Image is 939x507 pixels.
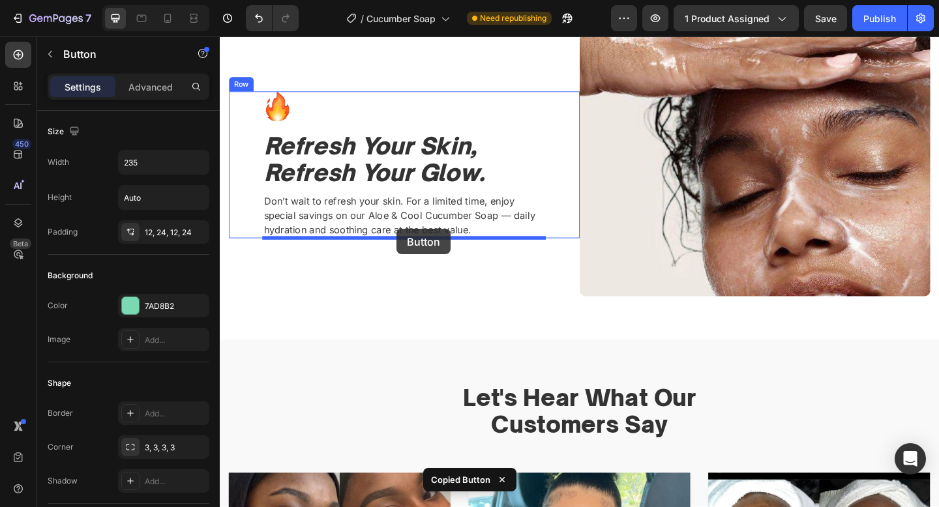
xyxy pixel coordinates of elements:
p: Button [63,46,174,62]
span: Cucumber Soap [366,12,436,25]
div: Color [48,300,68,311]
div: Add... [145,408,206,420]
div: Shadow [48,475,78,487]
button: 1 product assigned [674,5,799,31]
div: Add... [145,334,206,346]
div: Publish [863,12,896,25]
p: Advanced [128,80,173,94]
div: Corner [48,441,74,453]
p: Settings [65,80,101,94]
button: Publish [852,5,907,31]
button: 7 [5,5,97,31]
span: Need republishing [480,12,546,24]
div: 7AD8B2 [145,300,206,312]
span: / [361,12,364,25]
div: Width [48,156,69,168]
div: Background [48,270,93,282]
div: Height [48,192,72,203]
div: Image [48,334,70,345]
div: 450 [12,139,31,149]
div: 3, 3, 3, 3 [145,442,206,454]
div: 12, 24, 12, 24 [145,227,206,239]
iframe: Design area [220,36,939,507]
div: Padding [48,226,78,238]
div: Add... [145,476,206,487]
div: Undo/Redo [246,5,299,31]
span: 1 product assigned [685,12,769,25]
div: Beta [10,239,31,249]
input: Auto [119,151,209,174]
input: Auto [119,186,209,209]
div: Size [48,123,82,141]
div: Border [48,407,73,419]
p: Copied Button [431,473,490,486]
p: 7 [85,10,91,26]
button: Save [804,5,847,31]
div: Open Intercom Messenger [895,443,926,474]
div: Shape [48,377,71,389]
span: Save [815,13,837,24]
